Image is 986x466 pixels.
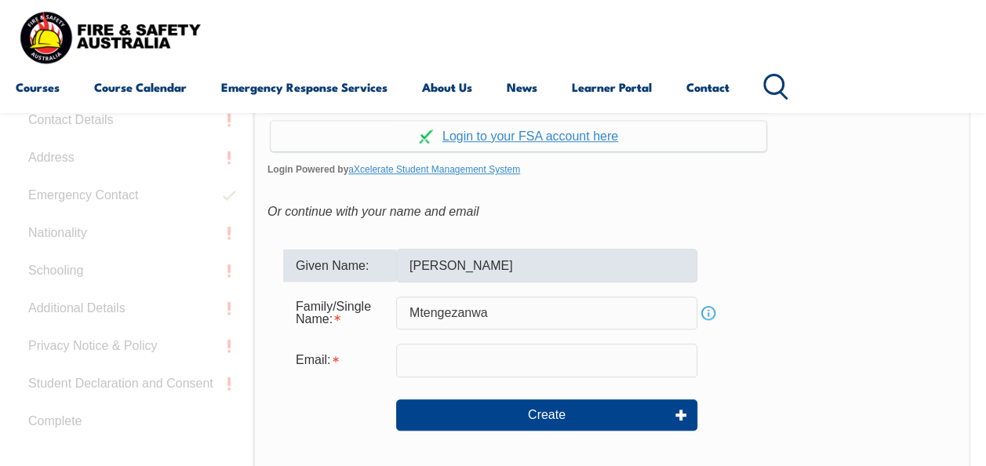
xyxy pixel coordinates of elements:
img: Log in withaxcelerate [419,129,433,144]
a: News [507,68,537,106]
a: Course Calendar [94,68,187,106]
button: Create [396,399,697,431]
a: Courses [16,68,60,106]
div: Or continue with your name and email [267,200,956,224]
a: aXcelerate Student Management System [348,164,520,175]
span: Login Powered by [267,158,956,181]
a: Info [697,302,719,324]
a: Contact [686,68,729,106]
a: Emergency Response Services [221,68,387,106]
div: Given Name: [283,249,396,281]
a: About Us [422,68,472,106]
div: Family/Single Name is required. [283,292,396,334]
a: Learner Portal [572,68,652,106]
div: Email is required. [283,345,396,375]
